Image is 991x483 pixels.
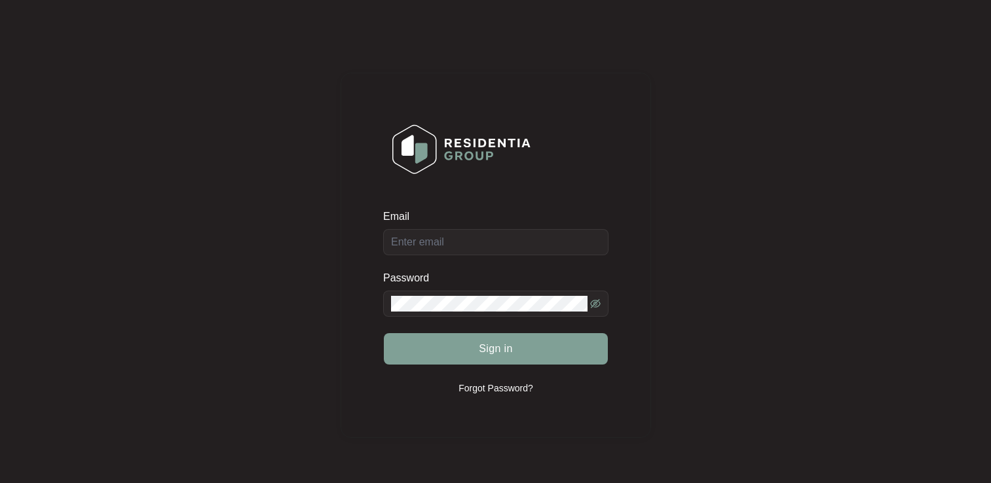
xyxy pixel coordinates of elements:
[391,296,588,312] input: Password
[458,382,533,395] p: Forgot Password?
[590,298,601,309] span: eye-invisible
[383,229,608,255] input: Email
[479,341,513,357] span: Sign in
[383,272,439,285] label: Password
[384,333,608,365] button: Sign in
[383,210,419,223] label: Email
[384,116,539,183] img: Login Logo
